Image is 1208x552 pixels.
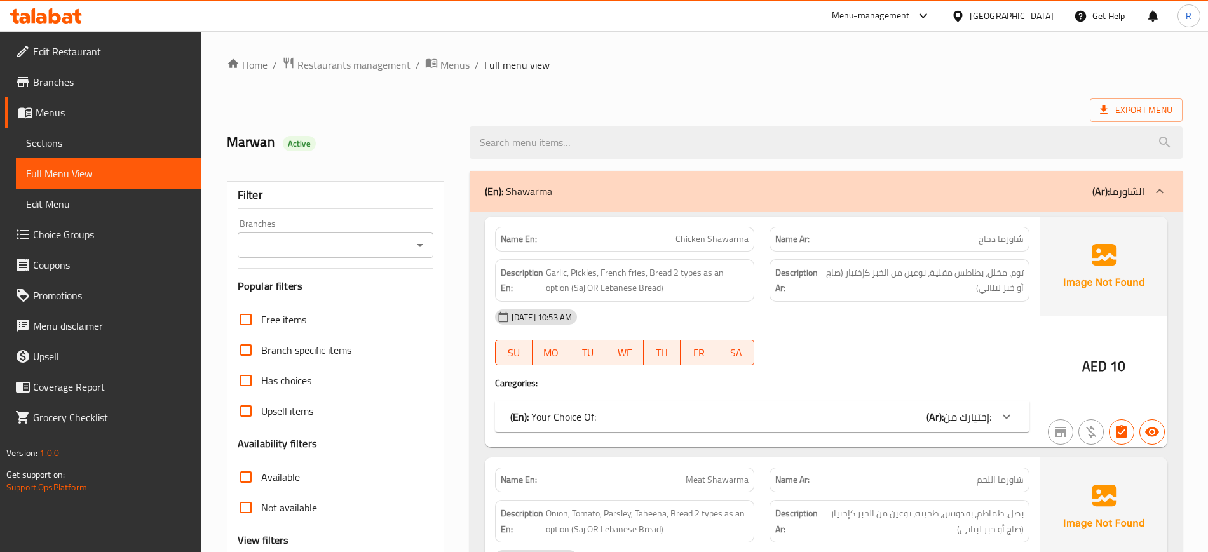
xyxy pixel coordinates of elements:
[649,344,675,362] span: TH
[5,311,201,341] a: Menu disclaimer
[546,265,749,296] span: Garlic, Pickles, French fries, Bread 2 types as an option (Saj OR Lebanese Bread)
[1109,419,1134,445] button: Has choices
[501,344,527,362] span: SU
[33,257,191,273] span: Coupons
[5,36,201,67] a: Edit Restaurant
[5,250,201,280] a: Coupons
[33,410,191,425] span: Grocery Checklist
[1092,182,1110,201] b: (Ar):
[470,171,1183,212] div: (En): Shawarma(Ar):الشاورما
[546,506,749,537] span: Onion, Tomato, Parsley, Taheena, Bread 2 types as an option (Saj OR Lebanese Bread)
[36,105,191,120] span: Menus
[1078,419,1104,445] button: Purchased item
[33,44,191,59] span: Edit Restaurant
[1100,102,1172,118] span: Export Menu
[606,340,643,365] button: WE
[16,158,201,189] a: Full Menu View
[261,342,351,358] span: Branch specific items
[16,189,201,219] a: Edit Menu
[470,126,1183,159] input: search
[506,311,577,323] span: [DATE] 10:53 AM
[775,232,810,246] strong: Name Ar:
[6,445,37,461] span: Version:
[944,407,991,426] span: إختيارك من:
[485,182,503,201] b: (En):
[977,473,1024,487] span: شاورما اللحم
[717,340,754,365] button: SA
[33,349,191,364] span: Upsell
[495,377,1029,389] h4: Caregories:
[574,344,601,362] span: TU
[510,407,529,426] b: (En):
[495,340,533,365] button: SU
[33,379,191,394] span: Coverage Report
[1092,184,1144,199] p: الشاورما
[5,341,201,372] a: Upsell
[283,136,316,151] div: Active
[5,280,201,311] a: Promotions
[675,232,749,246] span: Chicken Shawarma
[411,236,429,254] button: Open
[33,318,191,333] span: Menu disclaimer
[681,340,717,365] button: FR
[227,57,1183,73] nav: breadcrumb
[5,402,201,433] a: Grocery Checklist
[238,436,317,451] h3: Availability filters
[5,67,201,97] a: Branches
[227,133,454,152] h2: Marwan
[282,57,411,73] a: Restaurants management
[1110,354,1125,379] span: 10
[238,279,433,293] h3: Popular filters
[569,340,606,365] button: TU
[26,166,191,181] span: Full Menu View
[261,403,313,419] span: Upsell items
[1139,419,1165,445] button: Available
[723,344,749,362] span: SA
[501,232,537,246] strong: Name En:
[261,373,311,388] span: Has choices
[484,57,550,72] span: Full menu view
[261,469,300,485] span: Available
[979,232,1024,246] span: شاورما دجاج
[832,8,910,24] div: Menu-management
[775,473,810,487] strong: Name Ar:
[644,340,681,365] button: TH
[775,265,820,296] strong: Description Ar:
[686,344,712,362] span: FR
[926,407,944,426] b: (Ar):
[1082,354,1107,379] span: AED
[686,473,749,487] span: Meat Shawarma
[297,57,411,72] span: Restaurants management
[6,479,87,495] a: Support.OpsPlatform
[5,372,201,402] a: Coverage Report
[1090,98,1183,122] span: Export Menu
[425,57,470,73] a: Menus
[33,288,191,303] span: Promotions
[501,473,537,487] strong: Name En:
[538,344,564,362] span: MO
[261,312,306,327] span: Free items
[33,227,191,242] span: Choice Groups
[501,265,543,296] strong: Description En:
[1186,9,1191,23] span: R
[611,344,638,362] span: WE
[39,445,59,461] span: 1.0.0
[820,506,1024,537] span: بصل، طماطم، بقدونس، طحينة، نوعين من الخبز كإختيار (صاج أو خبز لبناني)
[1040,217,1167,316] img: Ae5nvW7+0k+MAAAAAElFTkSuQmCC
[6,466,65,483] span: Get support on:
[238,182,433,209] div: Filter
[5,97,201,128] a: Menus
[273,57,277,72] li: /
[5,219,201,250] a: Choice Groups
[970,9,1054,23] div: [GEOGRAPHIC_DATA]
[440,57,470,72] span: Menus
[533,340,569,365] button: MO
[775,506,818,537] strong: Description Ar:
[261,500,317,515] span: Not available
[16,128,201,158] a: Sections
[26,196,191,212] span: Edit Menu
[283,138,316,150] span: Active
[26,135,191,151] span: Sections
[238,533,289,548] h3: View filters
[475,57,479,72] li: /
